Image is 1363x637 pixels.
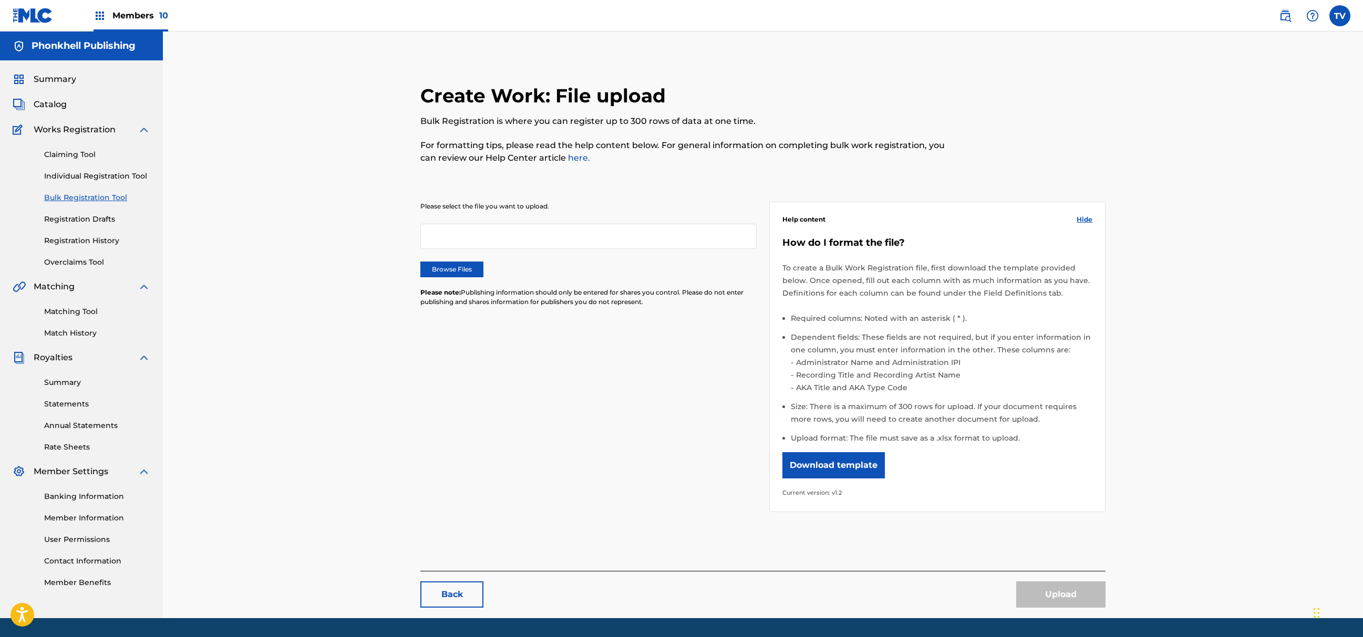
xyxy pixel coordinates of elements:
span: 10 [159,11,168,20]
div: User Menu [1329,5,1350,26]
span: Catalog [34,98,67,111]
img: expand [138,351,150,364]
div: Help [1302,5,1323,26]
a: Back [420,581,483,608]
p: Publishing information should only be entered for shares you control. Please do not enter publish... [420,288,757,307]
li: Administrator Name and Administration IPI [793,356,1092,369]
img: Works Registration [13,123,26,136]
div: Ziehen [1314,597,1320,629]
a: Contact Information [44,556,150,567]
a: here. [566,153,590,163]
a: Claiming Tool [44,149,150,160]
a: Banking Information [44,491,150,502]
a: Statements [44,399,150,410]
img: Catalog [13,98,25,111]
li: Required columns: Noted with an asterisk ( * ). [791,312,1092,331]
img: Matching [13,280,26,293]
p: Bulk Registration is where you can register up to 300 rows of data at one time. [420,115,948,128]
span: Member Settings [34,465,108,478]
p: For formatting tips, please read the help content below. For general information on completing bu... [420,139,948,164]
h2: Create Work: File upload [420,84,671,108]
a: SummarySummary [13,73,76,86]
img: help [1306,9,1319,22]
li: Size: There is a maximum of 300 rows for upload. If your document requires more rows, you will ne... [791,400,1092,432]
a: Member Information [44,513,150,524]
a: Rate Sheets [44,442,150,453]
h5: How do I format the file? [782,237,1092,249]
div: Chat-Widget [1310,587,1363,637]
p: To create a Bulk Work Registration file, first download the template provided below. Once opened,... [782,262,1092,299]
span: Hide [1077,215,1092,224]
img: Member Settings [13,465,25,478]
p: Please select the file you want to upload. [420,202,757,211]
span: Members [112,9,168,22]
a: Registration History [44,235,150,246]
img: Royalties [13,351,25,364]
span: Help content [782,215,825,224]
span: Matching [34,280,75,293]
a: User Permissions [44,534,150,545]
img: Top Rightsholders [94,9,106,22]
span: Please note: [420,288,461,296]
h5: Phonkhell Publishing [32,40,136,52]
iframe: Resource Center [1334,442,1363,526]
a: Matching Tool [44,306,150,317]
span: Works Registration [34,123,116,136]
li: Recording Title and Recording Artist Name [793,369,1092,381]
img: expand [138,123,150,136]
button: Download template [782,452,885,478]
a: Bulk Registration Tool [44,192,150,203]
img: Accounts [13,40,25,53]
a: Match History [44,328,150,339]
li: AKA Title and AKA Type Code [793,381,1092,394]
span: Summary [34,73,76,86]
a: Summary [44,377,150,388]
img: Summary [13,73,25,86]
a: Annual Statements [44,420,150,431]
a: Overclaims Tool [44,257,150,268]
p: Current version: v1.2 [782,486,1092,499]
a: Member Benefits [44,577,150,588]
span: Royalties [34,351,73,364]
li: Upload format: The file must save as a .xlsx format to upload. [791,432,1092,444]
a: Public Search [1275,5,1296,26]
a: CatalogCatalog [13,98,67,111]
li: Dependent fields: These fields are not required, but if you enter information in one column, you ... [791,331,1092,400]
a: Registration Drafts [44,214,150,225]
img: expand [138,280,150,293]
img: search [1279,9,1292,22]
img: MLC Logo [13,8,53,23]
iframe: Chat Widget [1310,587,1363,637]
label: Browse Files [420,262,483,277]
img: expand [138,465,150,478]
a: Individual Registration Tool [44,171,150,182]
